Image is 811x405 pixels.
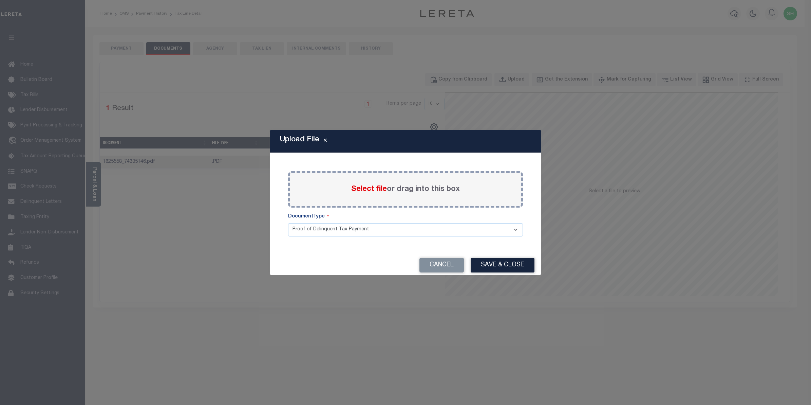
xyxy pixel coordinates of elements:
[471,258,534,272] button: Save & Close
[288,213,329,221] label: DocumentType
[351,184,460,195] label: or drag into this box
[419,258,464,272] button: Cancel
[280,135,319,144] h5: Upload File
[351,186,387,193] span: Select file
[319,137,331,145] button: Close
